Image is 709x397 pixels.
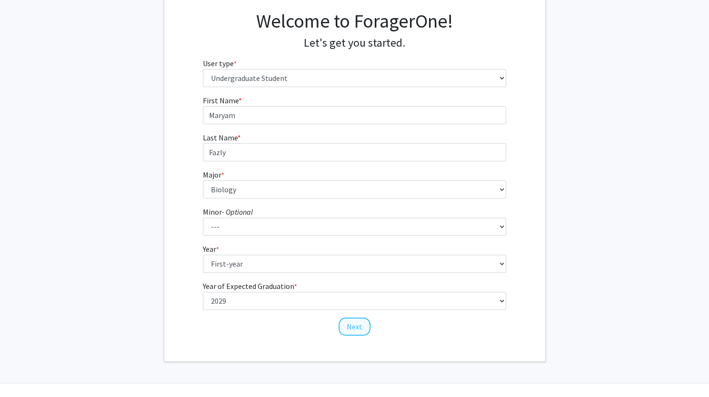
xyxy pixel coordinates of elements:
[203,58,237,69] label: User type
[203,280,297,292] label: Year of Expected Graduation
[203,243,219,255] label: Year
[203,10,506,32] h1: Welcome to ForagerOne!
[203,96,239,105] span: First Name
[203,206,253,218] label: Minor
[203,133,238,142] span: Last Name
[203,36,506,50] h4: Let's get you started.
[7,354,40,390] iframe: Chat
[203,169,224,180] label: Major
[222,207,253,217] i: - Optional
[339,318,370,336] button: Next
